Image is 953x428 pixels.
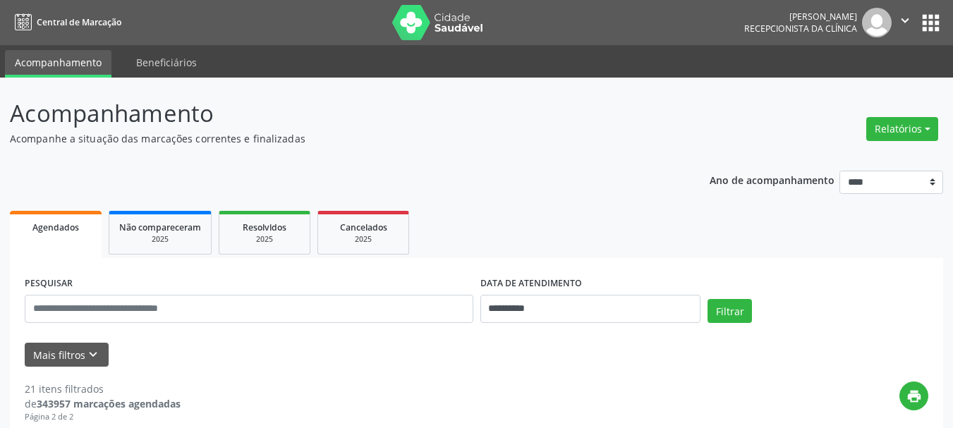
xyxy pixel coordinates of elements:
button: Mais filtroskeyboard_arrow_down [25,343,109,367]
span: Não compareceram [119,221,201,233]
p: Acompanhamento [10,96,663,131]
i: keyboard_arrow_down [85,347,101,362]
label: PESQUISAR [25,273,73,295]
div: [PERSON_NAME] [744,11,857,23]
a: Beneficiários [126,50,207,75]
button: apps [918,11,943,35]
button:  [892,8,918,37]
button: Filtrar [708,299,752,323]
span: Central de Marcação [37,16,121,28]
div: Página 2 de 2 [25,411,181,423]
button: Relatórios [866,117,938,141]
div: 2025 [328,234,399,245]
strong: 343957 marcações agendadas [37,397,181,410]
p: Ano de acompanhamento [710,171,834,188]
img: img [862,8,892,37]
i: print [906,389,922,404]
label: DATA DE ATENDIMENTO [480,273,582,295]
span: Cancelados [340,221,387,233]
p: Acompanhe a situação das marcações correntes e finalizadas [10,131,663,146]
div: 2025 [229,234,300,245]
span: Resolvidos [243,221,286,233]
span: Recepcionista da clínica [744,23,857,35]
div: 2025 [119,234,201,245]
i:  [897,13,913,28]
button: print [899,381,928,410]
a: Central de Marcação [10,11,121,34]
span: Agendados [32,221,79,233]
div: de [25,396,181,411]
a: Acompanhamento [5,50,111,78]
div: 21 itens filtrados [25,381,181,396]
